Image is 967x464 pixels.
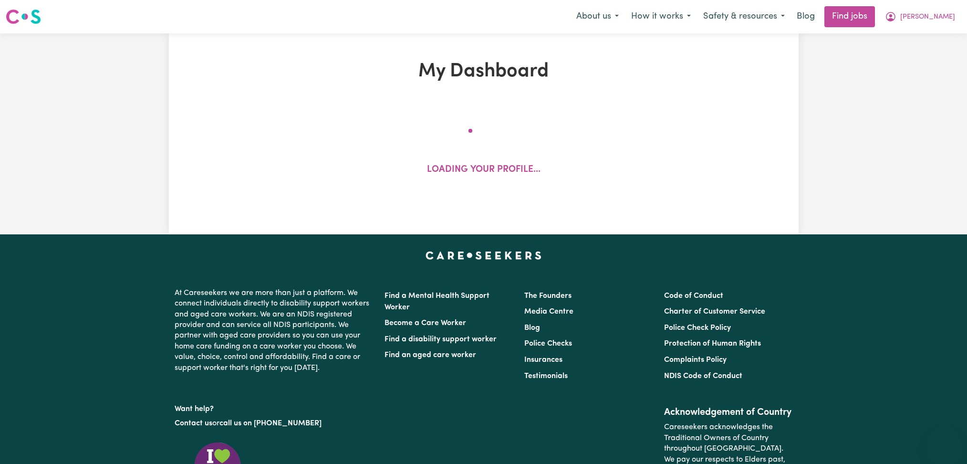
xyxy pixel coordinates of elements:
a: Code of Conduct [664,292,723,300]
button: Safety & resources [697,7,791,27]
a: Media Centre [524,308,573,316]
a: Charter of Customer Service [664,308,765,316]
a: NDIS Code of Conduct [664,372,742,380]
a: Become a Care Worker [385,319,466,327]
p: Loading your profile... [427,163,541,177]
a: Complaints Policy [664,356,727,364]
span: [PERSON_NAME] [900,12,955,22]
h2: Acknowledgement of Country [664,407,792,418]
a: Testimonials [524,372,568,380]
a: Find jobs [824,6,875,27]
p: or [175,414,373,432]
button: About us [570,7,625,27]
button: My Account [879,7,961,27]
a: Find a disability support worker [385,336,497,343]
a: Blog [791,6,821,27]
a: Police Checks [524,340,572,348]
a: Find an aged care worker [385,351,476,359]
a: Careseekers home page [426,252,541,259]
a: Careseekers logo [6,6,41,28]
h1: My Dashboard [280,60,688,83]
a: Protection of Human Rights [664,340,761,348]
a: call us on [PHONE_NUMBER] [219,420,322,427]
a: The Founders [524,292,572,300]
p: At Careseekers we are more than just a platform. We connect individuals directly to disability su... [175,284,373,377]
a: Blog [524,324,540,332]
button: How it works [625,7,697,27]
p: Want help? [175,400,373,414]
a: Police Check Policy [664,324,731,332]
a: Find a Mental Health Support Worker [385,292,489,311]
img: Careseekers logo [6,8,41,25]
a: Contact us [175,420,212,427]
iframe: Button to launch messaging window [929,426,959,456]
a: Insurances [524,356,562,364]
